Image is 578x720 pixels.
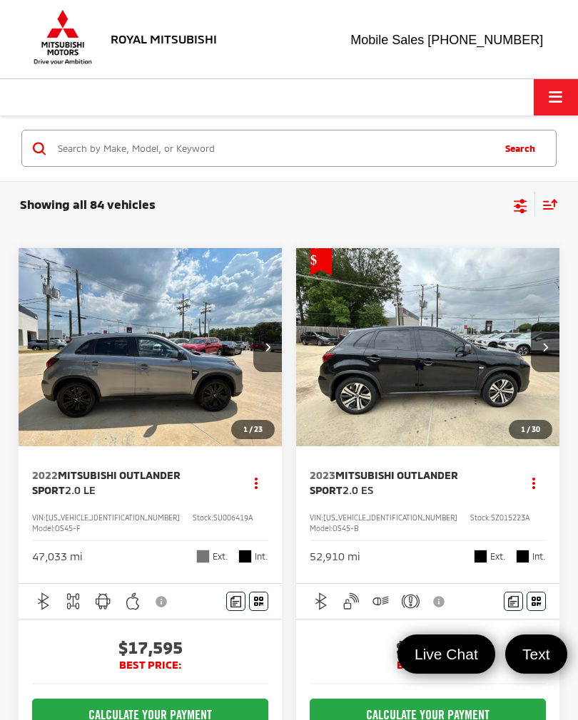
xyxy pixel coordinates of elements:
[255,550,268,562] span: Int.
[55,524,81,533] span: OS45-F
[372,592,390,610] img: Automatic High Beams
[18,248,283,446] div: 2022 Mitsubishi Outlander Sport 2.0 LE 0
[32,524,55,533] span: Model:
[323,513,457,522] span: [US_VEHICLE_IDENTIFICATION_NUMBER]
[31,9,95,65] img: Mitsubishi
[516,550,529,563] span: Black
[64,592,82,610] img: 4WD/AWD
[407,644,485,664] span: Live Chat
[310,468,508,497] a: 2023Mitsubishi Outlander Sport2.0 ES
[313,592,330,610] img: Bluetooth®
[295,248,561,447] img: 2023 Mitsubishi Outlander Sport 2.0 ES
[32,658,269,672] span: BEST PRICE:
[310,468,335,481] span: 2023
[248,424,254,434] span: /
[512,194,529,215] button: Select filters
[230,596,241,607] img: Comments
[56,131,491,165] input: Search by Make, Model, or Keyword
[397,634,495,674] a: Live Chat
[532,425,540,433] span: 30
[32,637,269,658] span: $17,595
[532,477,535,488] span: dropdown dots
[94,592,112,610] img: Android Auto
[32,513,46,522] span: VIN:
[525,424,532,434] span: /
[521,470,546,495] button: Actions
[243,425,248,433] span: 1
[534,79,578,115] button: Click to show site navigation
[333,524,358,533] span: OS45-B
[521,425,525,433] span: 1
[193,513,213,522] span: Stock:
[470,513,491,522] span: Stock:
[35,592,53,610] img: Bluetooth®
[18,248,283,447] img: 2022 Mitsubishi Outlander Sport 2.0 LE
[111,32,217,46] h3: Royal Mitsubishi
[46,513,180,522] span: [US_VEHICLE_IDENTIFICATION_NUMBER]
[491,513,529,522] span: SZ015223A
[295,248,561,446] div: 2023 Mitsubishi Outlander Sport 2.0 ES 0
[428,587,452,617] button: View Disclaimer
[310,549,360,564] div: 52,910 mi
[427,33,543,47] span: [PHONE_NUMBER]
[213,550,228,562] span: Ext.
[490,550,506,562] span: Ext.
[310,513,323,522] span: VIN:
[310,637,547,658] span: $18,855
[491,130,556,166] button: Search
[18,248,283,446] a: 2022 Mitsubishi Outlander Sport 2.0 LE2022 Mitsubishi Outlander Sport 2.0 LE2022 Mitsubishi Outla...
[350,33,424,47] span: Mobile Sales
[474,550,487,563] span: Labrador Black Pearl
[342,592,360,610] img: Keyless Entry
[532,596,541,607] i: Window Sticker
[254,425,263,433] span: 23
[213,513,253,522] span: SU006419A
[310,658,547,672] span: BEST PRICE:
[32,468,58,481] span: 2022
[65,483,96,496] span: 2.0 LE
[254,596,263,607] i: Window Sticker
[196,550,210,563] span: Mercury Gray Metallic
[535,192,558,217] button: Select sort value
[32,549,83,564] div: 47,033 mi
[151,587,175,617] button: View Disclaimer
[310,524,333,533] span: Model:
[255,477,258,488] span: dropdown dots
[32,468,230,497] a: 2022Mitsubishi Outlander Sport2.0 LE
[20,197,156,211] span: Showing all 84 vehicles
[238,550,252,563] span: Black
[249,592,268,611] button: Window Sticker
[32,468,181,496] span: Mitsubishi Outlander Sport
[505,634,567,674] a: Text
[243,470,268,495] button: Actions
[310,248,332,275] span: Get Price Drop Alert
[343,483,373,496] span: 2.0 ES
[226,592,245,611] button: Comments
[531,322,559,372] button: Next image
[253,322,282,372] button: Next image
[504,592,523,611] button: Comments
[527,592,546,611] button: Window Sticker
[515,644,557,664] span: Text
[295,248,561,446] a: 2023 Mitsubishi Outlander Sport 2.0 ES2023 Mitsubishi Outlander Sport 2.0 ES2023 Mitsubishi Outla...
[124,592,142,610] img: Apple CarPlay
[402,592,420,610] img: Emergency Brake Assist
[508,596,519,607] img: Comments
[310,468,458,496] span: Mitsubishi Outlander Sport
[532,550,546,562] span: Int.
